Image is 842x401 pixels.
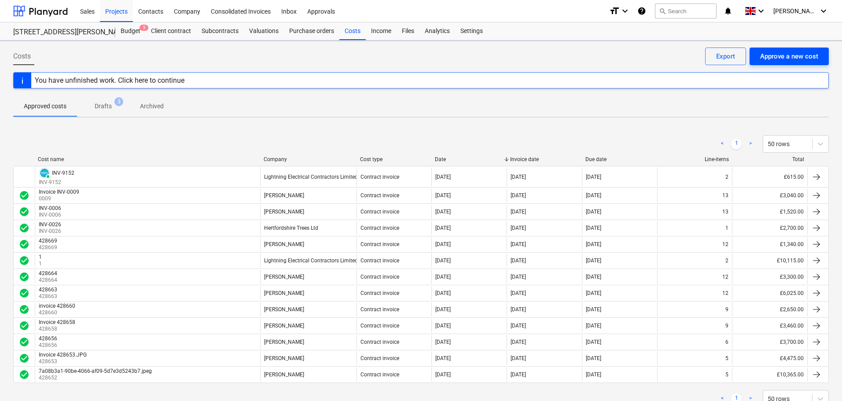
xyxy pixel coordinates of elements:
[114,97,123,106] span: 3
[586,174,601,180] div: [DATE]
[264,241,304,247] div: [PERSON_NAME]
[146,22,196,40] a: Client contract
[455,22,488,40] div: Settings
[39,205,61,211] div: INV-0006
[360,323,399,329] div: Contract invoice
[284,22,339,40] div: Purchase orders
[360,258,399,264] div: Contract invoice
[511,372,526,378] div: [DATE]
[360,156,428,162] div: Cost type
[586,290,601,296] div: [DATE]
[360,241,399,247] div: Contract invoice
[586,355,601,361] div: [DATE]
[722,241,728,247] div: 12
[19,337,29,347] div: Invoice was approved
[435,225,451,231] div: [DATE]
[725,306,728,313] div: 9
[732,286,807,300] div: £6,025.00
[264,174,358,180] div: Lightning Electrical Contractors Limited
[798,359,842,401] div: Chat Widget
[115,22,146,40] div: Budget
[725,372,728,378] div: 5
[52,170,74,176] div: INV-9152
[511,225,526,231] div: [DATE]
[773,7,817,15] span: [PERSON_NAME]
[725,174,728,180] div: 2
[637,6,646,16] i: Knowledge base
[264,290,304,296] div: [PERSON_NAME]
[435,306,451,313] div: [DATE]
[732,335,807,349] div: £3,700.00
[655,4,717,18] button: Search
[19,337,29,347] span: check_circle
[360,174,399,180] div: Contract invoice
[511,306,526,313] div: [DATE]
[620,6,630,16] i: keyboard_arrow_down
[360,209,399,215] div: Contract invoice
[38,156,257,162] div: Cost name
[264,306,304,313] div: [PERSON_NAME]
[264,323,304,329] div: [PERSON_NAME]
[585,156,654,162] div: Due date
[39,254,42,260] div: 1
[732,205,807,219] div: £1,520.00
[435,241,451,247] div: [DATE]
[360,306,399,313] div: Contract invoice
[360,372,399,378] div: Contract invoice
[511,209,526,215] div: [DATE]
[360,290,399,296] div: Contract invoice
[39,309,77,316] p: 428660
[586,225,601,231] div: [DATE]
[731,139,742,149] a: Page 1 is your current page
[39,228,63,235] p: INV-0026
[115,22,146,40] a: Budget5
[722,209,728,215] div: 13
[360,274,399,280] div: Contract invoice
[19,190,29,201] span: check_circle
[140,102,164,111] p: Archived
[732,270,807,284] div: £3,300.00
[19,190,29,201] div: Invoice was approved
[19,304,29,315] div: Invoice was approved
[435,174,451,180] div: [DATE]
[732,188,807,202] div: £3,040.00
[19,206,29,217] span: check_circle
[19,320,29,331] div: Invoice was approved
[586,306,601,313] div: [DATE]
[419,22,455,40] div: Analytics
[366,22,397,40] a: Income
[39,342,59,349] p: 428656
[818,6,829,16] i: keyboard_arrow_down
[586,192,601,199] div: [DATE]
[360,192,399,199] div: Contract invoice
[264,258,358,264] div: Lightning Electrical Contractors Limited
[244,22,284,40] div: Valuations
[756,6,766,16] i: keyboard_arrow_down
[19,288,29,298] div: Invoice was approved
[19,272,29,282] span: check_circle
[586,241,601,247] div: [DATE]
[140,25,148,31] span: 5
[511,192,526,199] div: [DATE]
[705,48,746,65] button: Export
[19,206,29,217] div: Invoice was approved
[264,192,304,199] div: [PERSON_NAME]
[586,323,601,329] div: [DATE]
[745,139,756,149] a: Next page
[339,22,366,40] a: Costs
[586,339,601,345] div: [DATE]
[732,368,807,382] div: £10,365.00
[435,290,451,296] div: [DATE]
[609,6,620,16] i: format_size
[13,28,105,37] div: [STREET_ADDRESS][PERSON_NAME]
[19,272,29,282] div: Invoice was approved
[196,22,244,40] a: Subcontracts
[732,302,807,316] div: £2,650.00
[264,156,353,162] div: Company
[39,319,75,325] div: Invoice 428658
[725,339,728,345] div: 6
[716,51,735,62] div: Export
